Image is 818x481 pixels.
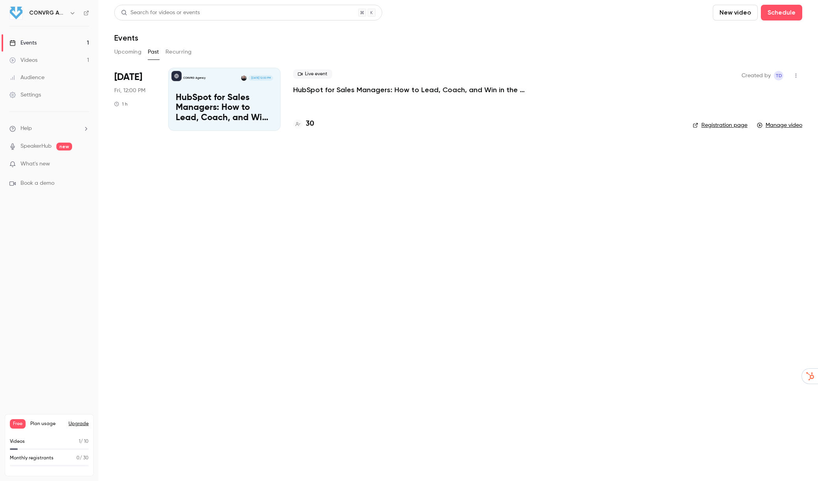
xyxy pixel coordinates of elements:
button: Schedule [761,5,802,20]
img: CONVRG Agency [10,7,22,19]
div: Search for videos or events [121,9,200,17]
span: TD [775,71,782,80]
a: HubSpot for Sales Managers: How to Lead, Coach, and Win in the CRM [293,85,530,95]
button: Upgrade [69,421,89,427]
span: Help [20,124,32,133]
h4: 30 [306,119,314,129]
span: [DATE] [114,71,142,84]
span: Plan usage [30,421,64,427]
div: Videos [9,56,37,64]
img: Tony Dowling [241,75,247,81]
p: / 10 [79,438,89,445]
h6: CONVRG Agency [29,9,66,17]
h1: Events [114,33,138,43]
p: CONVRG Agency [183,76,206,80]
span: Live event [293,69,332,79]
span: new [56,143,72,150]
span: Free [10,419,26,429]
span: 1 [79,439,80,444]
span: What's new [20,160,50,168]
span: [DATE] 12:00 PM [249,75,273,81]
button: Past [148,46,159,58]
a: SpeakerHub [20,142,52,150]
div: Audience [9,74,45,82]
span: Book a demo [20,179,54,188]
a: HubSpot for Sales Managers: How to Lead, Coach, and Win in the CRMCONVRG AgencyTony Dowling[DATE]... [168,68,281,131]
div: 1 h [114,101,128,107]
p: Monthly registrants [10,455,54,462]
span: Tony Dowling [774,71,783,80]
div: Settings [9,91,41,99]
button: New video [713,5,758,20]
p: / 30 [76,455,89,462]
button: Upcoming [114,46,141,58]
span: Created by [742,71,771,80]
button: Recurring [165,46,192,58]
a: Registration page [693,121,747,129]
span: 0 [76,456,80,461]
a: 30 [293,119,314,129]
p: HubSpot for Sales Managers: How to Lead, Coach, and Win in the CRM [176,93,273,123]
div: Aug 15 Fri, 12:00 PM (Europe/London) [114,68,156,131]
p: Videos [10,438,25,445]
a: Manage video [757,121,802,129]
span: Fri, 12:00 PM [114,87,145,95]
div: Events [9,39,37,47]
li: help-dropdown-opener [9,124,89,133]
